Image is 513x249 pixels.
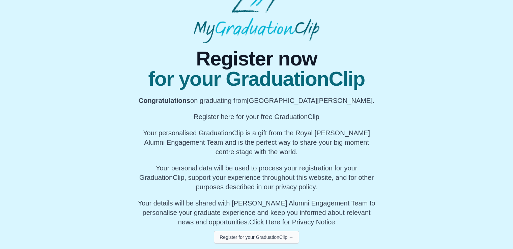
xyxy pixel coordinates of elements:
p: Your personal data will be used to process your registration for your GraduationClip, support you... [136,163,377,192]
b: Congratulations [139,97,190,104]
a: Click Here for Privacy Notice [249,218,335,226]
button: Register for your GraduationClip → [214,231,299,244]
span: Register now [136,49,377,69]
p: Your personalised GraduationClip is a gift from the Royal [PERSON_NAME] Alumni Engagement Team an... [136,128,377,157]
span: for your GraduationClip [136,69,377,89]
p: on graduating from [GEOGRAPHIC_DATA][PERSON_NAME]. [136,96,377,105]
p: Register here for your free GraduationClip [136,112,377,121]
span: Your details will be shared with [PERSON_NAME] Alumni Engagement Team to personalise your graduat... [138,199,375,226]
